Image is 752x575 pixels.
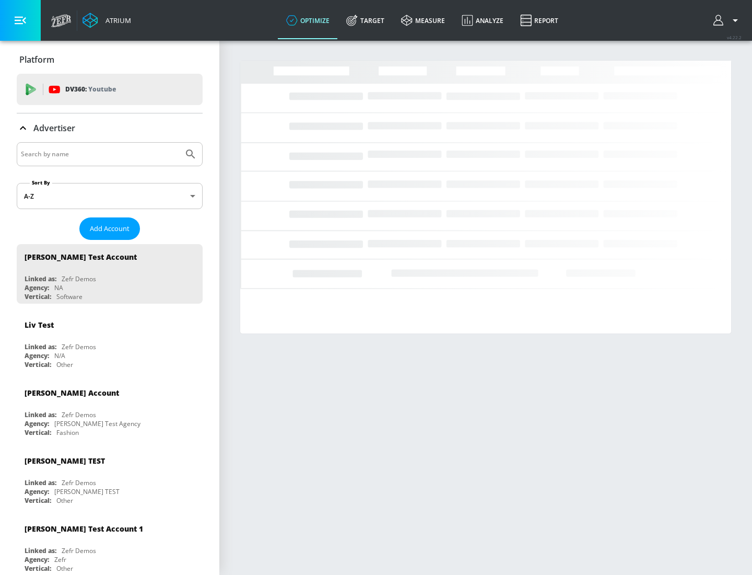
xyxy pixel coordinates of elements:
div: A-Z [17,183,203,209]
div: Linked as: [25,546,56,555]
a: Report [512,2,567,39]
div: Vertical: [25,564,51,573]
div: [PERSON_NAME] Test AccountLinked as:Zefr DemosAgency:NAVertical:Software [17,244,203,304]
div: [PERSON_NAME] TESTLinked as:Zefr DemosAgency:[PERSON_NAME] TESTVertical:Other [17,448,203,508]
div: Zefr [54,555,66,564]
div: Agency: [25,487,49,496]
div: Other [56,360,73,369]
div: Platform [17,45,203,74]
button: Add Account [79,217,140,240]
div: Advertiser [17,113,203,143]
div: DV360: Youtube [17,74,203,105]
div: [PERSON_NAME] Test Agency [54,419,140,428]
div: Liv TestLinked as:Zefr DemosAgency:N/AVertical:Other [17,312,203,372]
label: Sort By [30,179,52,186]
input: Search by name [21,147,179,161]
div: Vertical: [25,360,51,369]
div: Zefr Demos [62,410,96,419]
div: [PERSON_NAME] TEST [54,487,120,496]
div: Zefr Demos [62,546,96,555]
div: [PERSON_NAME] Test Account 1 [25,524,143,534]
span: Add Account [90,223,130,235]
div: Fashion [56,428,79,437]
div: Linked as: [25,274,56,283]
a: measure [393,2,453,39]
div: Agency: [25,351,49,360]
div: Liv Test [25,320,54,330]
div: Zefr Demos [62,342,96,351]
div: Vertical: [25,428,51,437]
div: NA [54,283,63,292]
div: Linked as: [25,410,56,419]
div: [PERSON_NAME] TEST [25,456,105,466]
div: [PERSON_NAME] AccountLinked as:Zefr DemosAgency:[PERSON_NAME] Test AgencyVertical:Fashion [17,380,203,440]
div: Agency: [25,283,49,292]
div: Zefr Demos [62,274,96,283]
div: Atrium [101,16,131,25]
div: Agency: [25,555,49,564]
div: Zefr Demos [62,478,96,487]
div: Other [56,496,73,505]
div: Software [56,292,83,301]
div: N/A [54,351,65,360]
a: Atrium [83,13,131,28]
div: Agency: [25,419,49,428]
div: [PERSON_NAME] Test Account [25,252,137,262]
div: [PERSON_NAME] Account [25,388,119,398]
a: optimize [278,2,338,39]
div: Linked as: [25,342,56,351]
p: Advertiser [33,122,75,134]
p: Youtube [88,84,116,95]
span: v 4.22.2 [727,34,742,40]
a: Analyze [453,2,512,39]
div: Other [56,564,73,573]
p: DV360: [65,84,116,95]
div: Vertical: [25,496,51,505]
div: Vertical: [25,292,51,301]
a: Target [338,2,393,39]
div: Linked as: [25,478,56,487]
p: Platform [19,54,54,65]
